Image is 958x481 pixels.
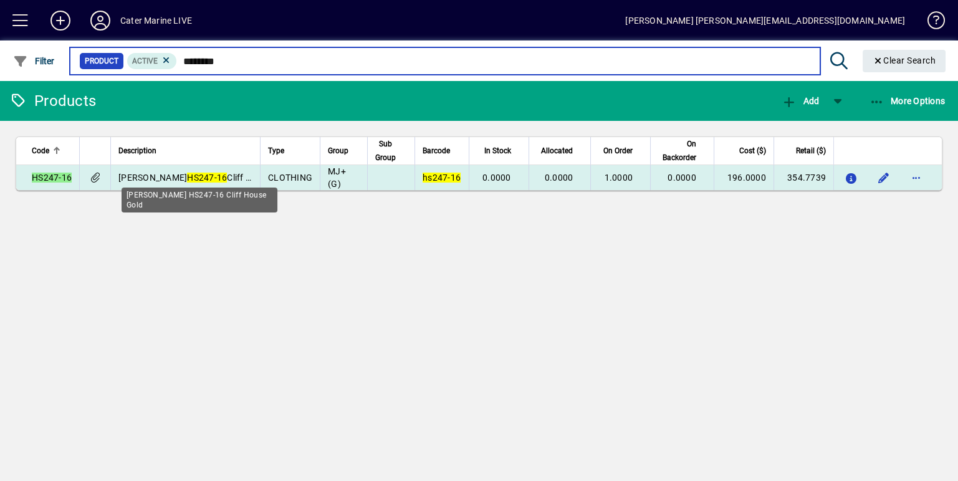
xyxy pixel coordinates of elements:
[739,144,766,158] span: Cost ($)
[774,165,833,190] td: 354.7739
[118,144,252,158] div: Description
[328,144,348,158] span: Group
[658,137,696,164] span: On Backorder
[866,90,949,112] button: More Options
[537,144,585,158] div: Allocated
[127,53,177,69] mat-chip: Activation Status: Active
[782,96,819,106] span: Add
[423,173,461,183] em: hs247-16
[32,173,72,183] em: HS247-16
[268,144,284,158] span: Type
[545,173,573,183] span: 0.0000
[603,144,633,158] span: On Order
[482,173,511,183] span: 0.0000
[375,137,396,164] span: Sub Group
[10,50,58,72] button: Filter
[9,91,96,111] div: Products
[605,173,633,183] span: 1.0000
[32,144,49,158] span: Code
[80,9,120,32] button: Profile
[873,55,936,65] span: Clear Search
[668,173,696,183] span: 0.0000
[187,173,227,183] em: HS247-16
[423,144,461,158] div: Barcode
[118,173,292,183] span: [PERSON_NAME] Cliff House Gold
[658,137,707,164] div: On Backorder
[778,90,822,112] button: Add
[625,11,905,31] div: [PERSON_NAME] [PERSON_NAME][EMAIL_ADDRESS][DOMAIN_NAME]
[122,188,277,212] div: [PERSON_NAME] HS247-16 Cliff House Gold
[796,144,826,158] span: Retail ($)
[120,11,192,31] div: Cater Marine LIVE
[375,137,407,164] div: Sub Group
[268,173,312,183] span: CLOTHING
[906,168,926,188] button: More options
[477,144,522,158] div: In Stock
[714,165,774,190] td: 196.0000
[328,144,360,158] div: Group
[85,55,118,67] span: Product
[874,168,894,188] button: Edit
[541,144,573,158] span: Allocated
[328,166,346,189] span: MJ+ (G)
[869,96,946,106] span: More Options
[917,2,942,43] a: Knowledge Base
[41,9,80,32] button: Add
[484,144,511,158] span: In Stock
[118,144,156,158] span: Description
[32,144,72,158] div: Code
[132,57,158,65] span: Active
[268,144,312,158] div: Type
[13,56,55,66] span: Filter
[423,144,450,158] span: Barcode
[598,144,644,158] div: On Order
[863,50,946,72] button: Clear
